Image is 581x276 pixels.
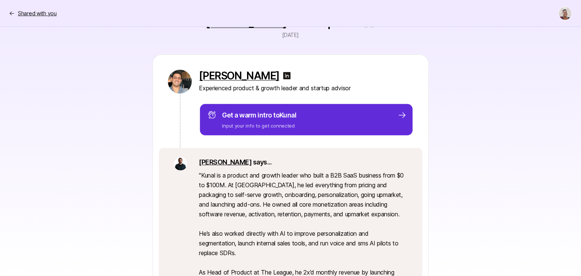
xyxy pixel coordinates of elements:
[206,17,375,29] p: shared a person 👀
[199,157,407,167] p: says...
[282,31,299,40] p: [DATE]
[222,110,297,120] p: Get a warm intro
[222,122,297,129] p: Input your info to get connected
[199,158,252,166] a: [PERSON_NAME]
[174,157,187,170] img: ACg8ocIkDTL3-aTJPCC6zF-UTLIXBF4K0l6XE8Bv4u6zd-KODelM=s160-c
[168,70,192,94] img: 1cf5e339_9344_4c28_b1fe_dc3ceac21bee.jpg
[273,111,296,119] span: to Kunal
[18,9,57,18] p: Shared with you
[559,7,572,20] img: Janelle Bradley
[199,70,280,82] a: [PERSON_NAME]
[282,71,291,80] img: linkedin-logo
[199,83,413,93] p: Experienced product & growth leader and startup advisor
